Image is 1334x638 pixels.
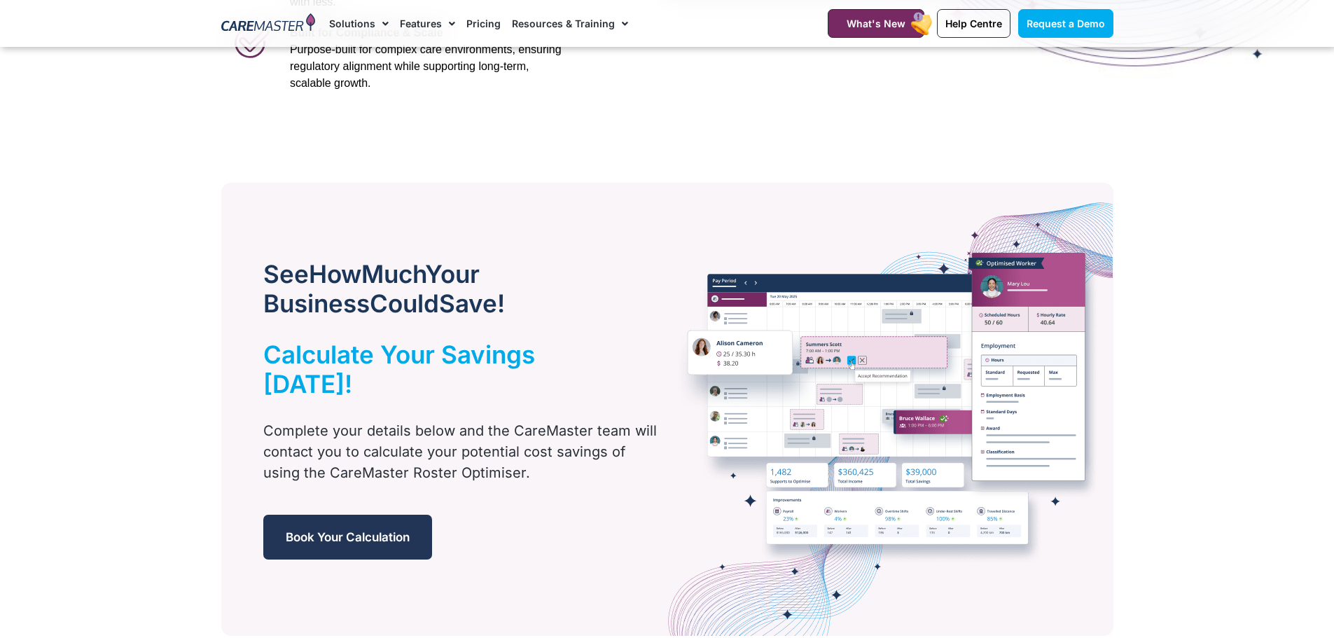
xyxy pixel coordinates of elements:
a: Book Your Calculation [263,515,432,560]
span: How [309,259,361,289]
span: Book Your Calculation [286,530,410,544]
span: Help Centre [945,18,1002,29]
span: Your [425,259,480,289]
span: What's New [847,18,905,29]
span: Business [263,289,370,318]
img: CareMaster Logo [221,13,316,34]
span: See [263,259,309,289]
h2: Calculate Your Savings [DATE]! [263,340,623,398]
span: Could [370,289,439,318]
a: What's New [828,9,924,38]
a: Help Centre [937,9,1010,38]
a: Request a Demo [1018,9,1113,38]
span: Request a Demo [1027,18,1105,29]
span: Purpose-built for complex care environments, ensuring regulatory alignment while supporting long-... [290,43,562,89]
span: Much [361,259,425,289]
p: Complete your details below and the CareMaster team will contact you to calculate your potential ... [263,420,658,483]
span: Save! [439,289,505,318]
